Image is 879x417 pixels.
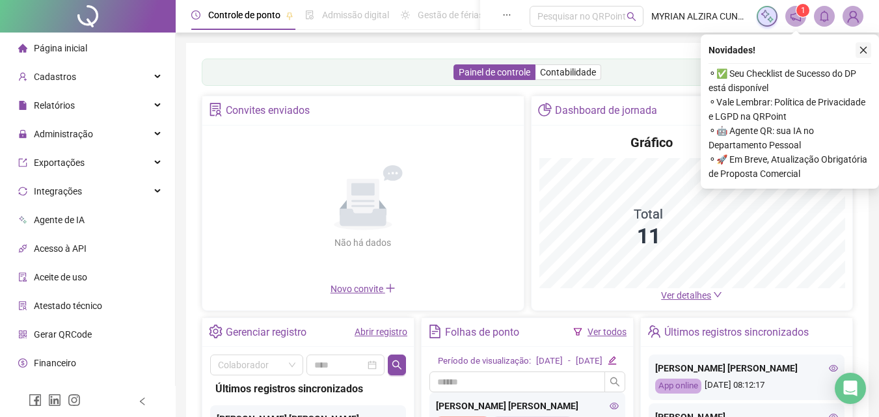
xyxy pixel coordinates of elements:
span: pushpin [286,12,293,20]
span: search [392,360,402,370]
span: lock [18,129,27,139]
span: Contabilidade [540,67,596,77]
span: qrcode [18,330,27,339]
div: [DATE] [536,355,563,368]
span: MYRIAN ALZIRA CUNHA - Prestadora de Serviços [651,9,749,23]
span: Aceite de uso [34,272,87,282]
span: setting [209,325,223,338]
a: Ver todos [588,327,627,337]
span: search [610,377,620,387]
div: - [568,355,571,368]
span: eye [829,364,838,373]
span: pie-chart [538,103,552,116]
div: [DATE] [576,355,602,368]
span: solution [18,301,27,310]
div: [PERSON_NAME] [PERSON_NAME] [436,399,619,413]
span: filter [573,327,582,336]
span: file-done [305,10,314,20]
span: file [18,101,27,110]
div: Convites enviados [226,100,310,122]
span: api [18,244,27,253]
span: Integrações [34,186,82,196]
span: Financeiro [34,358,76,368]
span: bell [818,10,830,22]
span: Relatórios [34,100,75,111]
div: Não há dados [303,235,423,250]
span: 1 [801,6,805,15]
span: home [18,44,27,53]
span: ⚬ ✅ Seu Checklist de Sucesso do DP está disponível [709,66,871,95]
span: Admissão digital [322,10,389,20]
img: 93353 [843,7,863,26]
span: ⚬ 🤖 Agente QR: sua IA no Departamento Pessoal [709,124,871,152]
span: Gestão de férias [418,10,483,20]
span: notification [790,10,802,22]
span: linkedin [48,394,61,407]
span: edit [608,356,616,364]
span: plus [385,283,396,293]
span: solution [209,103,223,116]
span: export [18,158,27,167]
div: Gerenciar registro [226,321,306,343]
a: Abrir registro [355,327,407,337]
span: Painel de controle [459,67,530,77]
span: ⚬ 🚀 Em Breve, Atualização Obrigatória de Proposta Comercial [709,152,871,181]
span: search [627,12,636,21]
a: Ver detalhes down [661,290,722,301]
span: team [647,325,661,338]
div: Dashboard de jornada [555,100,657,122]
div: Últimos registros sincronizados [215,381,401,397]
span: left [138,397,147,406]
div: [DATE] 08:12:17 [655,379,838,394]
span: Gerar QRCode [34,329,92,340]
img: sparkle-icon.fc2bf0ac1784a2077858766a79e2daf3.svg [760,9,774,23]
span: facebook [29,394,42,407]
span: Ver detalhes [661,290,711,301]
div: Folhas de ponto [445,321,519,343]
div: App online [655,379,701,394]
span: sun [401,10,410,20]
span: Administração [34,129,93,139]
span: eye [610,401,619,410]
h4: Gráfico [630,133,673,152]
div: Open Intercom Messenger [835,373,866,404]
div: Últimos registros sincronizados [664,321,809,343]
span: Exportações [34,157,85,168]
span: audit [18,273,27,282]
span: instagram [68,394,81,407]
span: clock-circle [191,10,200,20]
span: ⚬ Vale Lembrar: Política de Privacidade e LGPD na QRPoint [709,95,871,124]
span: Novidades ! [709,43,755,57]
span: Cadastros [34,72,76,82]
sup: 1 [796,4,809,17]
span: Acesso à API [34,243,87,254]
span: dollar [18,358,27,368]
span: file-text [428,325,442,338]
span: close [859,46,868,55]
span: sync [18,187,27,196]
span: ellipsis [502,10,511,20]
span: Novo convite [331,284,396,294]
span: down [713,290,722,299]
span: Página inicial [34,43,87,53]
span: Atestado técnico [34,301,102,311]
div: Período de visualização: [438,355,531,368]
span: user-add [18,72,27,81]
span: Controle de ponto [208,10,280,20]
div: [PERSON_NAME] [PERSON_NAME] [655,361,838,375]
span: Agente de IA [34,215,85,225]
